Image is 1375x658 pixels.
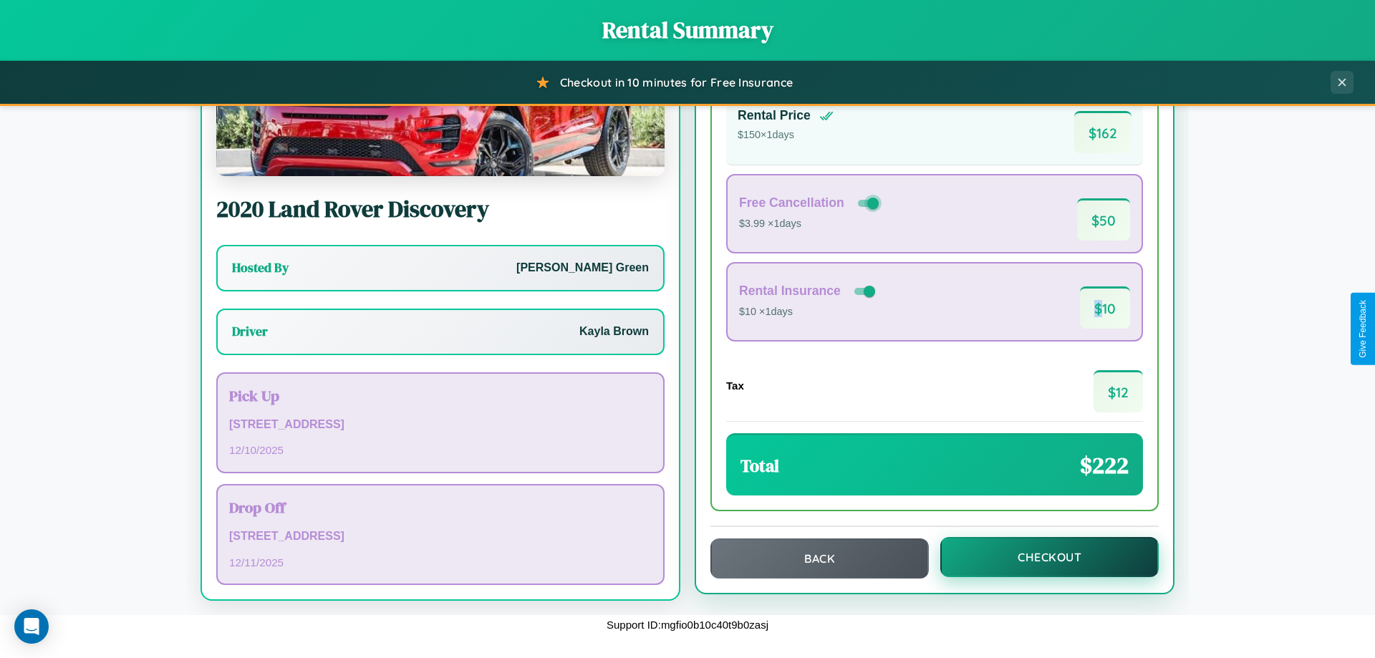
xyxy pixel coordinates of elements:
h3: Driver [232,323,268,340]
p: 12 / 10 / 2025 [229,440,652,460]
p: 12 / 11 / 2025 [229,553,652,572]
p: $3.99 × 1 days [739,215,882,233]
p: Support ID: mgfio0b10c40t9b0zasj [607,615,768,634]
span: Checkout in 10 minutes for Free Insurance [560,75,793,89]
h4: Free Cancellation [739,195,844,211]
span: $ 12 [1094,370,1143,412]
h2: 2020 Land Rover Discovery [216,193,665,225]
span: $ 222 [1080,450,1129,481]
div: Open Intercom Messenger [14,609,49,644]
h3: Hosted By [232,259,289,276]
p: [STREET_ADDRESS] [229,526,652,547]
p: [STREET_ADDRESS] [229,415,652,435]
h4: Rental Insurance [739,284,841,299]
button: Checkout [940,537,1159,577]
button: Back [710,538,929,579]
h4: Rental Price [738,108,811,123]
h1: Rental Summary [14,14,1361,46]
p: [PERSON_NAME] Green [516,258,649,279]
h3: Total [740,454,779,478]
span: $ 50 [1077,198,1130,241]
h4: Tax [726,379,744,392]
span: $ 10 [1080,286,1130,329]
span: $ 162 [1074,111,1132,153]
p: Kayla Brown [579,321,649,342]
h3: Pick Up [229,385,652,406]
h3: Drop Off [229,497,652,518]
div: Give Feedback [1358,300,1368,358]
p: $ 150 × 1 days [738,126,834,145]
p: $10 × 1 days [739,303,878,321]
